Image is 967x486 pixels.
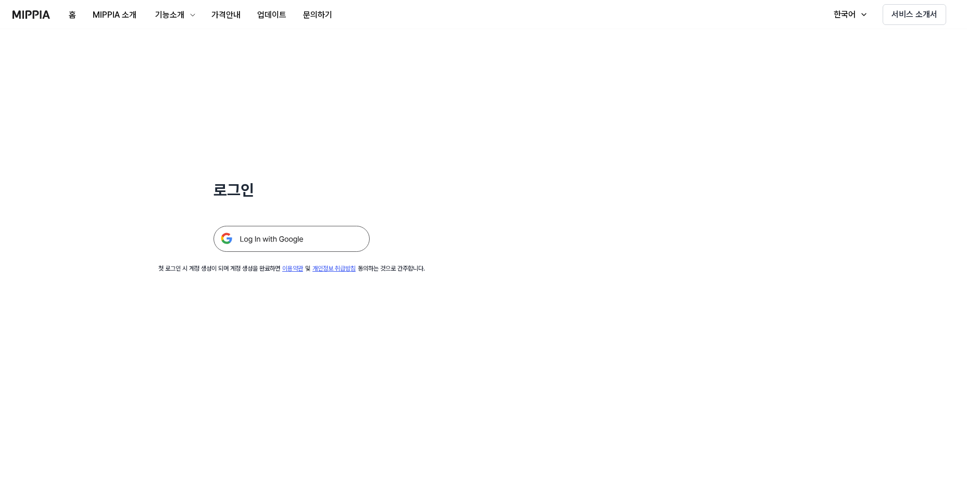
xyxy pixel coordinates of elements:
[12,10,50,19] img: logo
[249,5,295,25] button: 업데이트
[60,5,84,25] button: 홈
[312,265,356,272] a: 개인정보 취급방침
[282,265,303,272] a: 이용약관
[832,8,858,21] div: 한국어
[883,4,946,25] button: 서비스 소개서
[249,1,295,29] a: 업데이트
[214,179,370,201] h1: 로그인
[214,226,370,252] img: 구글 로그인 버튼
[158,264,425,273] div: 첫 로그인 시 계정 생성이 되며 계정 생성을 완료하면 및 동의하는 것으로 간주합니다.
[203,5,249,25] button: 가격안내
[295,5,341,25] button: 문의하기
[153,9,186,21] div: 기능소개
[823,4,874,25] button: 한국어
[84,5,145,25] button: MIPPIA 소개
[145,5,203,25] button: 기능소개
